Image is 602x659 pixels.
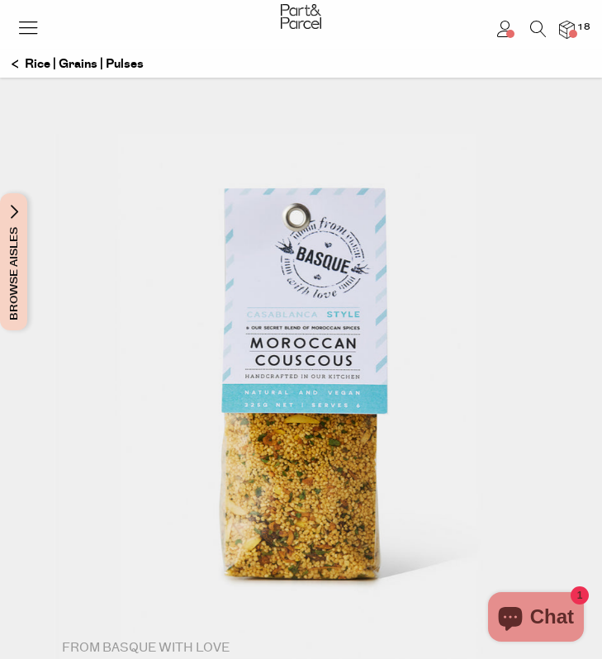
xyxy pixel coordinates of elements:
img: Part&Parcel [281,4,321,29]
a: 18 [559,21,575,38]
span: 18 [573,20,595,35]
inbox-online-store-chat: Shopify online store chat [483,592,589,646]
span: Browse Aisles [5,193,23,330]
div: From Basque With Love [62,640,537,657]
